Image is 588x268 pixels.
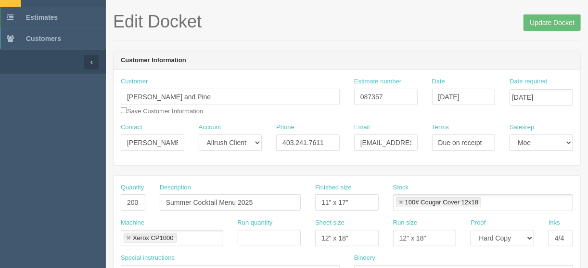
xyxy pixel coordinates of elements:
label: Customer [121,77,148,86]
input: Enter customer name [121,89,340,105]
label: Email [354,123,370,132]
div: Save Customer Information [121,77,340,116]
label: Date [432,77,445,86]
label: Run size [393,218,418,228]
label: Inks [549,218,560,228]
input: Update Docket [524,14,581,31]
label: Terms [432,123,449,132]
span: Estimates [26,13,58,21]
label: Proof [471,218,486,228]
h1: Edit Docket [113,12,581,31]
label: Machine [121,218,144,228]
label: Contact [121,123,142,132]
label: Special instructions [121,254,175,263]
label: Quantity [121,183,144,192]
div: Xerox CP1000 [133,235,174,241]
label: Bindery [354,254,375,263]
span: Customers [26,35,61,42]
label: Phone [276,123,294,132]
label: Estimate number [354,77,401,86]
header: Customer Information [114,51,580,70]
div: 100# Cougar Cover 12x18 [405,199,479,205]
label: Salesrep [510,123,534,132]
label: Date required [510,77,548,86]
label: Run quantity [238,218,273,228]
label: Account [199,123,221,132]
label: Description [160,183,191,192]
label: Sheet size [315,218,345,228]
label: Finished size [315,183,352,192]
label: Stock [393,183,409,192]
